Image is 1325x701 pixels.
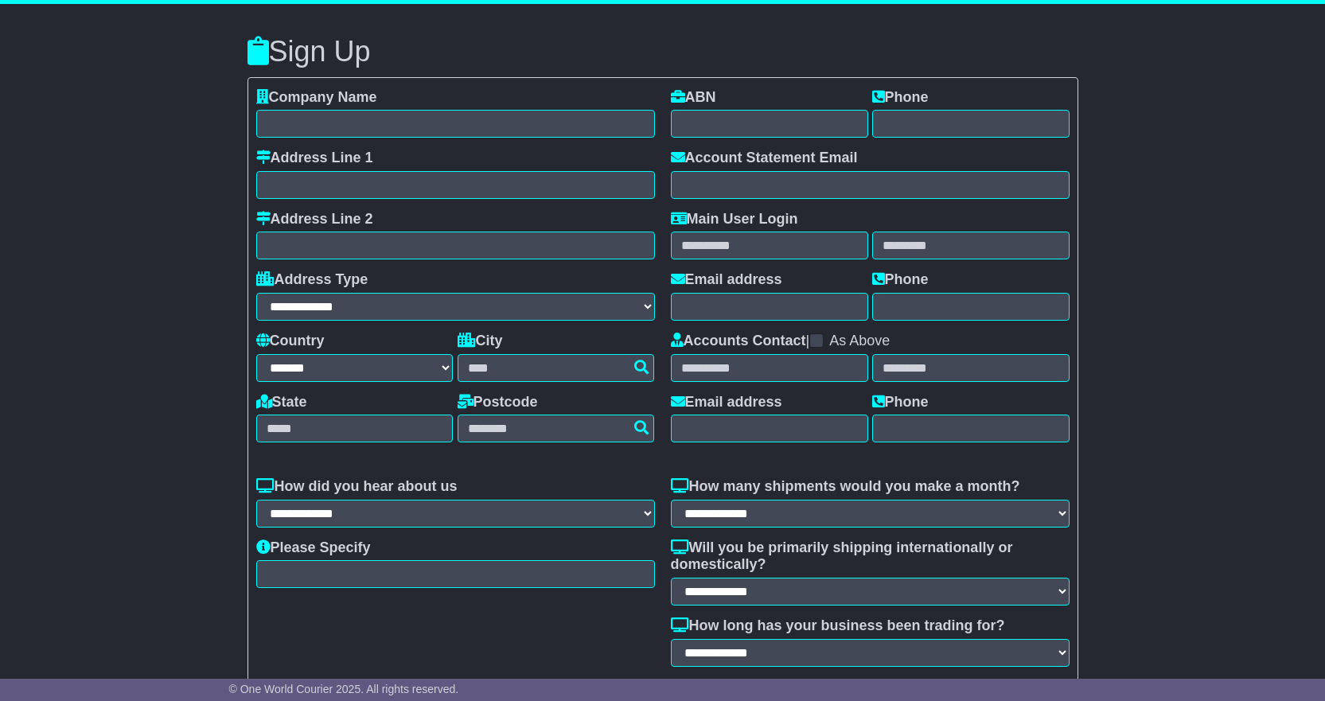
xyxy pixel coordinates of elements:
label: Address Line 2 [256,211,373,228]
label: Address Type [256,271,368,289]
h3: Sign Up [247,36,1078,68]
label: Will you be primarily shipping internationally or domestically? [671,539,1070,574]
label: How did you hear about us [256,478,458,496]
label: Country [256,333,325,350]
label: Account Statement Email [671,150,858,167]
label: Email address [671,271,782,289]
label: Accounts Contact [671,333,806,350]
label: Address Line 1 [256,150,373,167]
span: © One World Courier 2025. All rights reserved. [229,683,459,695]
label: Postcode [458,394,538,411]
label: Phone [872,271,929,289]
label: How long has your business been trading for? [671,617,1005,635]
label: Phone [872,89,929,107]
label: Email address [671,394,782,411]
label: ABN [671,89,716,107]
label: Company Name [256,89,377,107]
label: State [256,394,307,411]
label: How many shipments would you make a month? [671,478,1020,496]
label: Phone [872,394,929,411]
label: City [458,333,503,350]
label: As Above [829,333,890,350]
label: Main User Login [671,211,798,228]
label: Please Specify [256,539,371,557]
div: | [671,333,1070,354]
